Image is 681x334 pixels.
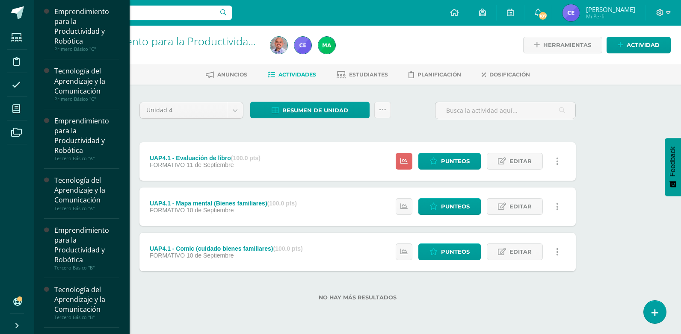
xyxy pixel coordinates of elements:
[282,103,348,118] span: Resumen de unidad
[54,176,119,211] a: Tecnología del Aprendizaje y la ComunicaciónTercero Básico "A"
[607,37,671,53] a: Actividad
[543,37,591,53] span: Herramientas
[140,102,243,118] a: Unidad 4
[150,200,297,207] div: UAP4.1 - Mapa mental (Bienes familiares)
[267,200,297,207] strong: (100.0 pts)
[187,207,234,214] span: 10 de Septiembre
[54,96,119,102] div: Primero Básico "C"
[669,146,677,176] span: Feedback
[523,37,602,53] a: Herramientas
[278,71,316,78] span: Actividades
[54,7,119,46] div: Emprendimiento para la Productividad y Robótica
[67,34,308,48] a: Emprendimiento para la Productividad y Robótica
[54,7,119,52] a: Emprendimiento para la Productividad y RobóticaPrimero Básico "C"
[563,4,580,21] img: fbc77e7ba2dbfe8c3cc20f57a9f437ef.png
[217,71,247,78] span: Anuncios
[435,102,575,119] input: Busca la actividad aquí...
[250,102,370,118] a: Resumen de unidad
[627,37,660,53] span: Actividad
[538,11,548,21] span: 187
[187,161,234,168] span: 11 de Septiembre
[409,68,461,82] a: Planificación
[54,226,119,271] a: Emprendimiento para la Productividad y RobóticaTercero Básico "B"
[67,35,260,47] h1: Emprendimiento para la Productividad y Robótica
[54,285,119,314] div: Tecnología del Aprendizaje y la Comunicación
[337,68,388,82] a: Estudiantes
[318,37,335,54] img: a2d32154ad07ff8c74471bda036d6094.png
[54,155,119,161] div: Tercero Básico "A"
[54,66,119,96] div: Tecnología del Aprendizaje y la Comunicación
[54,116,119,155] div: Emprendimiento para la Productividad y Robótica
[139,294,576,301] label: No hay más resultados
[40,6,232,20] input: Busca un usuario...
[150,207,185,214] span: FORMATIVO
[187,252,234,259] span: 10 de Septiembre
[349,71,388,78] span: Estudiantes
[54,265,119,271] div: Tercero Básico "B"
[482,68,530,82] a: Dosificación
[150,245,303,252] div: UAP4.1 - Comic (cuidado bienes familiares)
[54,285,119,320] a: Tecnología del Aprendizaje y la ComunicaciónTercero Básico "B"
[54,116,119,161] a: Emprendimiento para la Productividad y RobóticaTercero Básico "A"
[441,153,470,169] span: Punteos
[54,66,119,102] a: Tecnología del Aprendizaje y la ComunicaciónPrimero Básico "C"
[54,314,119,320] div: Tercero Básico "B"
[54,176,119,205] div: Tecnología del Aprendizaje y la Comunicación
[509,153,532,169] span: Editar
[509,199,532,214] span: Editar
[268,68,316,82] a: Actividades
[270,37,287,54] img: 303f0dfdc36eeea024f29b2ae9d0f183.png
[441,244,470,260] span: Punteos
[418,153,481,170] a: Punteos
[54,205,119,211] div: Tercero Básico "A"
[441,199,470,214] span: Punteos
[231,155,261,161] strong: (100.0 pts)
[273,245,303,252] strong: (100.0 pts)
[665,138,681,196] button: Feedback - Mostrar encuesta
[417,71,461,78] span: Planificación
[586,13,635,20] span: Mi Perfil
[418,198,481,215] a: Punteos
[294,37,311,54] img: fbc77e7ba2dbfe8c3cc20f57a9f437ef.png
[150,155,261,161] div: UAP4.1 - Evaluación de libro
[509,244,532,260] span: Editar
[489,71,530,78] span: Dosificación
[54,226,119,265] div: Emprendimiento para la Productividad y Robótica
[206,68,247,82] a: Anuncios
[418,243,481,260] a: Punteos
[146,102,220,118] span: Unidad 4
[150,161,185,168] span: FORMATIVO
[67,47,260,55] div: Primero Básico 'C'
[586,5,635,14] span: [PERSON_NAME]
[54,46,119,52] div: Primero Básico "C"
[150,252,185,259] span: FORMATIVO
